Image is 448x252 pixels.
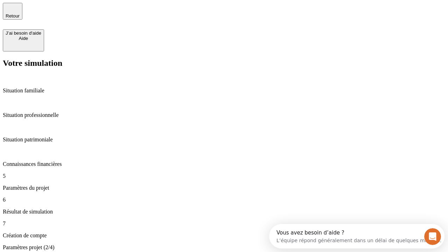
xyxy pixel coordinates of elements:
[269,224,444,248] iframe: Intercom live chat discovery launcher
[3,173,445,179] p: 5
[424,228,441,245] iframe: Intercom live chat
[3,58,445,68] h2: Votre simulation
[3,197,445,203] p: 6
[3,29,44,51] button: J’ai besoin d'aideAide
[3,244,445,251] p: Paramètres projet (2/4)
[6,36,41,41] div: Aide
[7,12,172,19] div: L’équipe répond généralement dans un délai de quelques minutes.
[6,30,41,36] div: J’ai besoin d'aide
[6,13,20,19] span: Retour
[3,161,445,167] p: Connaissances financières
[3,185,445,191] p: Paramètres du projet
[3,112,445,118] p: Situation professionnelle
[3,136,445,143] p: Situation patrimoniale
[3,87,445,94] p: Situation familiale
[3,209,445,215] p: Résultat de simulation
[3,220,445,227] p: 7
[7,6,172,12] div: Vous avez besoin d’aide ?
[3,232,445,239] p: Création de compte
[3,3,22,20] button: Retour
[3,3,193,22] div: Ouvrir le Messenger Intercom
